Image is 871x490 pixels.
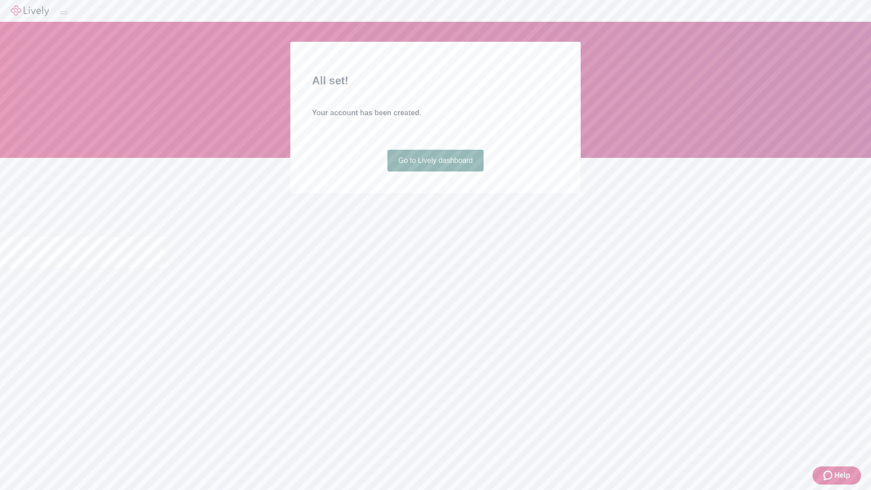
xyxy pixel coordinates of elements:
[312,73,559,89] h2: All set!
[312,108,559,118] h4: Your account has been created.
[812,466,861,485] button: Zendesk support iconHelp
[11,5,49,16] img: Lively
[823,470,834,481] svg: Zendesk support icon
[387,150,484,171] a: Go to Lively dashboard
[60,11,67,14] button: Log out
[834,470,850,481] span: Help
